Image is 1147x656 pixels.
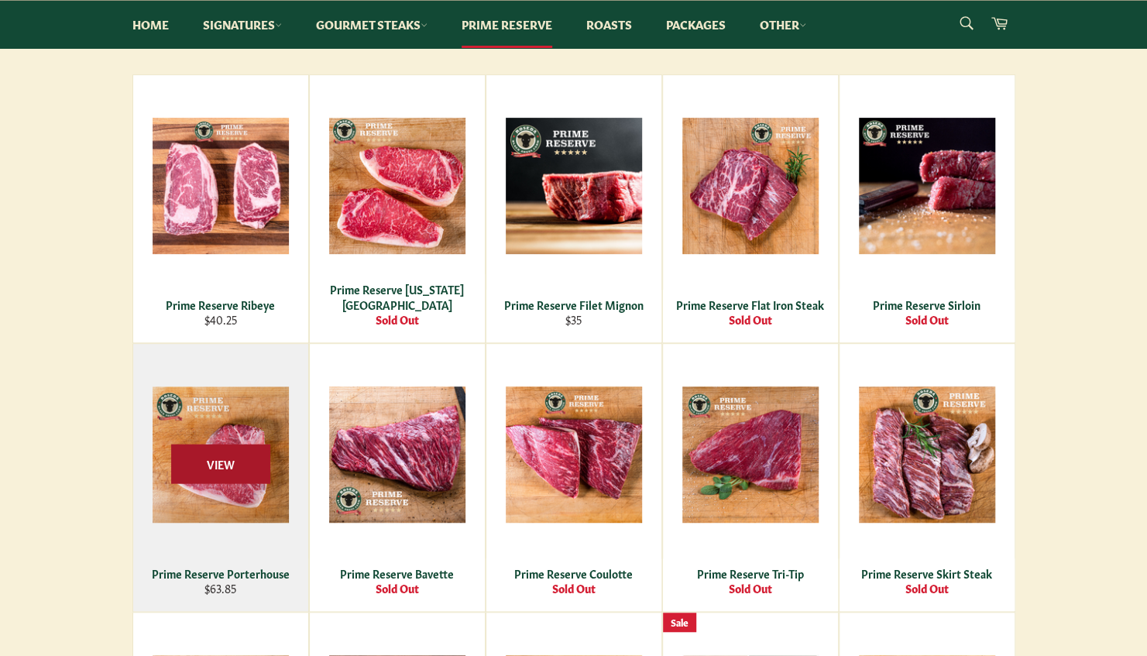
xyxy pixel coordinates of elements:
[319,581,475,596] div: Sold Out
[682,386,819,523] img: Prime Reserve Tri-Tip
[319,282,475,312] div: Prime Reserve [US_STATE][GEOGRAPHIC_DATA]
[486,74,662,343] a: Prime Reserve Filet Mignon Prime Reserve Filet Mignon $35
[662,343,839,612] a: Prime Reserve Tri-Tip Prime Reserve Tri-Tip Sold Out
[744,1,822,48] a: Other
[319,566,475,581] div: Prime Reserve Bavette
[672,312,828,327] div: Sold Out
[309,74,486,343] a: Prime Reserve New York Strip Prime Reserve [US_STATE][GEOGRAPHIC_DATA] Sold Out
[143,312,298,327] div: $40.25
[309,343,486,612] a: Prime Reserve Bavette Prime Reserve Bavette Sold Out
[143,297,298,312] div: Prime Reserve Ribeye
[153,118,289,254] img: Prime Reserve Ribeye
[446,1,568,48] a: Prime Reserve
[849,566,1004,581] div: Prime Reserve Skirt Steak
[143,566,298,581] div: Prime Reserve Porterhouse
[849,312,1004,327] div: Sold Out
[672,581,828,596] div: Sold Out
[849,297,1004,312] div: Prime Reserve Sirloin
[496,566,651,581] div: Prime Reserve Coulotte
[672,297,828,312] div: Prime Reserve Flat Iron Steak
[672,566,828,581] div: Prime Reserve Tri-Tip
[496,581,651,596] div: Sold Out
[859,118,995,254] img: Prime Reserve Sirloin
[329,386,465,523] img: Prime Reserve Bavette
[839,74,1015,343] a: Prime Reserve Sirloin Prime Reserve Sirloin Sold Out
[132,74,309,343] a: Prime Reserve Ribeye Prime Reserve Ribeye $40.25
[849,581,1004,596] div: Sold Out
[171,444,270,483] span: View
[132,343,309,612] a: Prime Reserve Porterhouse Prime Reserve Porterhouse $63.85 View
[662,74,839,343] a: Prime Reserve Flat Iron Steak Prime Reserve Flat Iron Steak Sold Out
[651,1,741,48] a: Packages
[682,118,819,254] img: Prime Reserve Flat Iron Steak
[571,1,647,48] a: Roasts
[486,343,662,612] a: Prime Reserve Coulotte Prime Reserve Coulotte Sold Out
[300,1,443,48] a: Gourmet Steaks
[506,386,642,523] img: Prime Reserve Coulotte
[496,312,651,327] div: $35
[839,343,1015,612] a: Prime Reserve Skirt Steak Prime Reserve Skirt Steak Sold Out
[663,613,696,632] div: Sale
[187,1,297,48] a: Signatures
[117,1,184,48] a: Home
[319,312,475,327] div: Sold Out
[859,386,995,523] img: Prime Reserve Skirt Steak
[506,118,642,254] img: Prime Reserve Filet Mignon
[329,118,465,254] img: Prime Reserve New York Strip
[496,297,651,312] div: Prime Reserve Filet Mignon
